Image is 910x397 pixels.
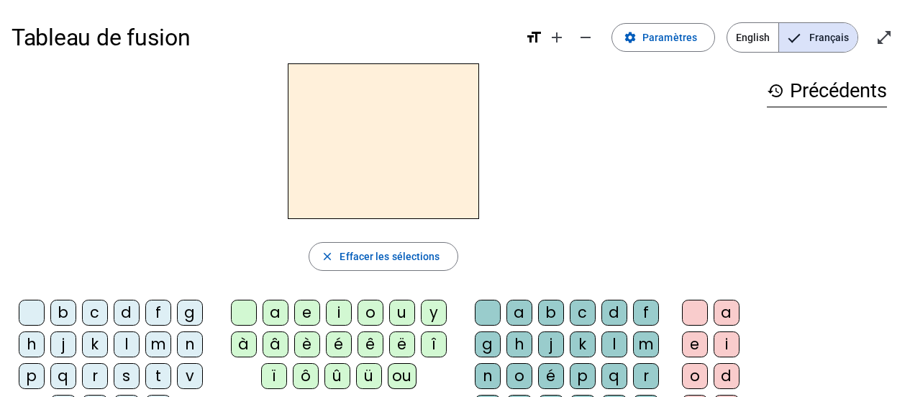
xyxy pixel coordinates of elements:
[601,363,627,389] div: q
[682,331,708,357] div: e
[642,29,697,46] span: Paramètres
[538,363,564,389] div: é
[601,300,627,326] div: d
[475,331,501,357] div: g
[82,300,108,326] div: c
[145,300,171,326] div: f
[12,14,514,61] h1: Tableau de fusion
[358,300,383,326] div: o
[263,331,288,357] div: â
[633,331,659,357] div: m
[714,300,740,326] div: a
[356,363,382,389] div: ü
[321,250,334,263] mat-icon: close
[421,331,447,357] div: î
[326,300,352,326] div: i
[875,29,893,46] mat-icon: open_in_full
[389,331,415,357] div: ë
[19,363,45,389] div: p
[506,363,532,389] div: o
[714,331,740,357] div: i
[145,363,171,389] div: t
[50,331,76,357] div: j
[294,331,320,357] div: è
[538,300,564,326] div: b
[624,31,637,44] mat-icon: settings
[601,331,627,357] div: l
[475,363,501,389] div: n
[261,363,287,389] div: ï
[779,23,857,52] span: Français
[506,331,532,357] div: h
[548,29,565,46] mat-icon: add
[525,29,542,46] mat-icon: format_size
[50,363,76,389] div: q
[570,331,596,357] div: k
[870,23,898,52] button: Entrer en plein écran
[177,363,203,389] div: v
[177,300,203,326] div: g
[767,75,887,107] h3: Précédents
[358,331,383,357] div: ê
[326,331,352,357] div: é
[82,331,108,357] div: k
[570,363,596,389] div: p
[571,23,600,52] button: Diminuer la taille de la police
[324,363,350,389] div: û
[145,331,171,357] div: m
[570,300,596,326] div: c
[263,300,288,326] div: a
[633,363,659,389] div: r
[114,331,140,357] div: l
[633,300,659,326] div: f
[309,242,458,271] button: Effacer les sélections
[177,331,203,357] div: n
[389,300,415,326] div: u
[727,22,858,53] mat-button-toggle-group: Language selection
[114,300,140,326] div: d
[293,363,319,389] div: ô
[611,23,715,52] button: Paramètres
[114,363,140,389] div: s
[82,363,108,389] div: r
[727,23,778,52] span: English
[19,331,45,357] div: h
[506,300,532,326] div: a
[577,29,594,46] mat-icon: remove
[388,363,417,389] div: ou
[421,300,447,326] div: y
[767,82,784,99] mat-icon: history
[682,363,708,389] div: o
[542,23,571,52] button: Augmenter la taille de la police
[538,331,564,357] div: j
[714,363,740,389] div: d
[231,331,257,357] div: à
[50,300,76,326] div: b
[340,248,440,265] span: Effacer les sélections
[294,300,320,326] div: e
